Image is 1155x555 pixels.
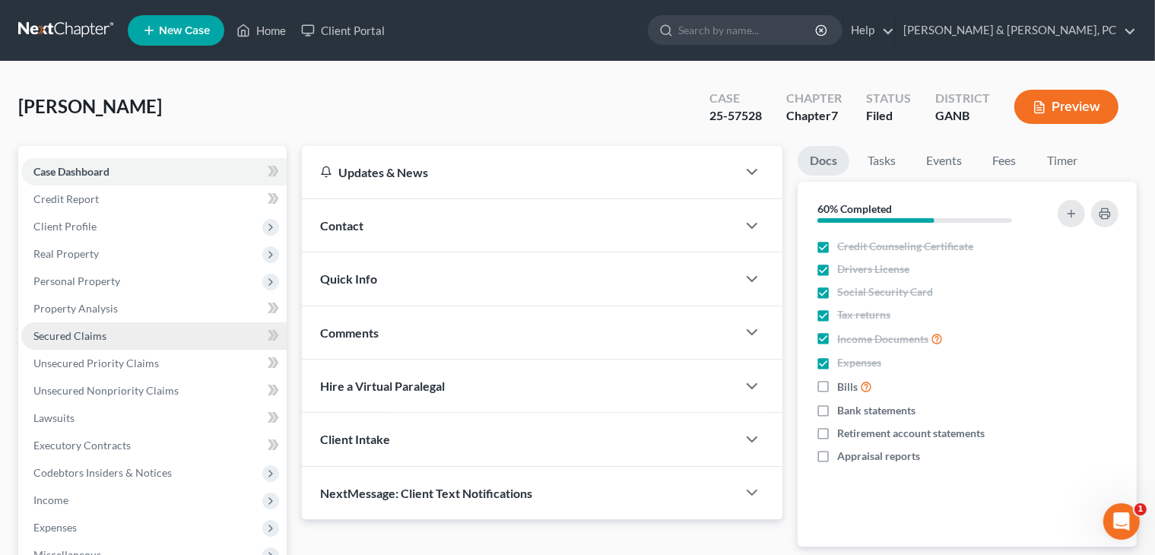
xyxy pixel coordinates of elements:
[866,90,911,107] div: Status
[21,322,287,350] a: Secured Claims
[33,521,77,534] span: Expenses
[709,107,762,125] div: 25-57528
[18,95,162,117] span: [PERSON_NAME]
[21,158,287,186] a: Case Dashboard
[320,432,390,446] span: Client Intake
[320,218,363,233] span: Contact
[21,186,287,213] a: Credit Report
[837,449,920,464] span: Appraisal reports
[837,355,881,370] span: Expenses
[294,17,392,44] a: Client Portal
[837,284,933,300] span: Social Security Card
[33,329,106,342] span: Secured Claims
[896,17,1136,44] a: [PERSON_NAME] & [PERSON_NAME], PC
[1134,503,1147,515] span: 1
[935,107,990,125] div: GANB
[21,404,287,432] a: Lawsuits
[837,307,890,322] span: Tax returns
[33,274,120,287] span: Personal Property
[320,486,532,500] span: NextMessage: Client Text Notifications
[831,108,838,122] span: 7
[33,302,118,315] span: Property Analysis
[837,379,858,395] span: Bills
[837,426,985,441] span: Retirement account statements
[21,432,287,459] a: Executory Contracts
[33,357,159,369] span: Unsecured Priority Claims
[786,90,842,107] div: Chapter
[320,271,377,286] span: Quick Info
[33,466,172,479] span: Codebtors Insiders & Notices
[33,220,97,233] span: Client Profile
[914,146,974,176] a: Events
[798,146,849,176] a: Docs
[837,262,909,277] span: Drivers License
[21,295,287,322] a: Property Analysis
[1014,90,1119,124] button: Preview
[935,90,990,107] div: District
[33,192,99,205] span: Credit Report
[229,17,294,44] a: Home
[786,107,842,125] div: Chapter
[21,350,287,377] a: Unsecured Priority Claims
[866,107,911,125] div: Filed
[33,384,179,397] span: Unsecured Nonpriority Claims
[320,325,379,340] span: Comments
[855,146,908,176] a: Tasks
[33,439,131,452] span: Executory Contracts
[33,165,109,178] span: Case Dashboard
[837,331,928,347] span: Income Documents
[837,239,973,254] span: Credit Counseling Certificate
[320,164,719,180] div: Updates & News
[21,377,287,404] a: Unsecured Nonpriority Claims
[33,247,99,260] span: Real Property
[678,16,817,44] input: Search by name...
[320,379,445,393] span: Hire a Virtual Paralegal
[843,17,894,44] a: Help
[33,493,68,506] span: Income
[1035,146,1090,176] a: Timer
[1103,503,1140,540] iframe: Intercom live chat
[159,25,210,36] span: New Case
[709,90,762,107] div: Case
[817,202,892,215] strong: 60% Completed
[33,411,75,424] span: Lawsuits
[837,403,915,418] span: Bank statements
[980,146,1029,176] a: Fees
